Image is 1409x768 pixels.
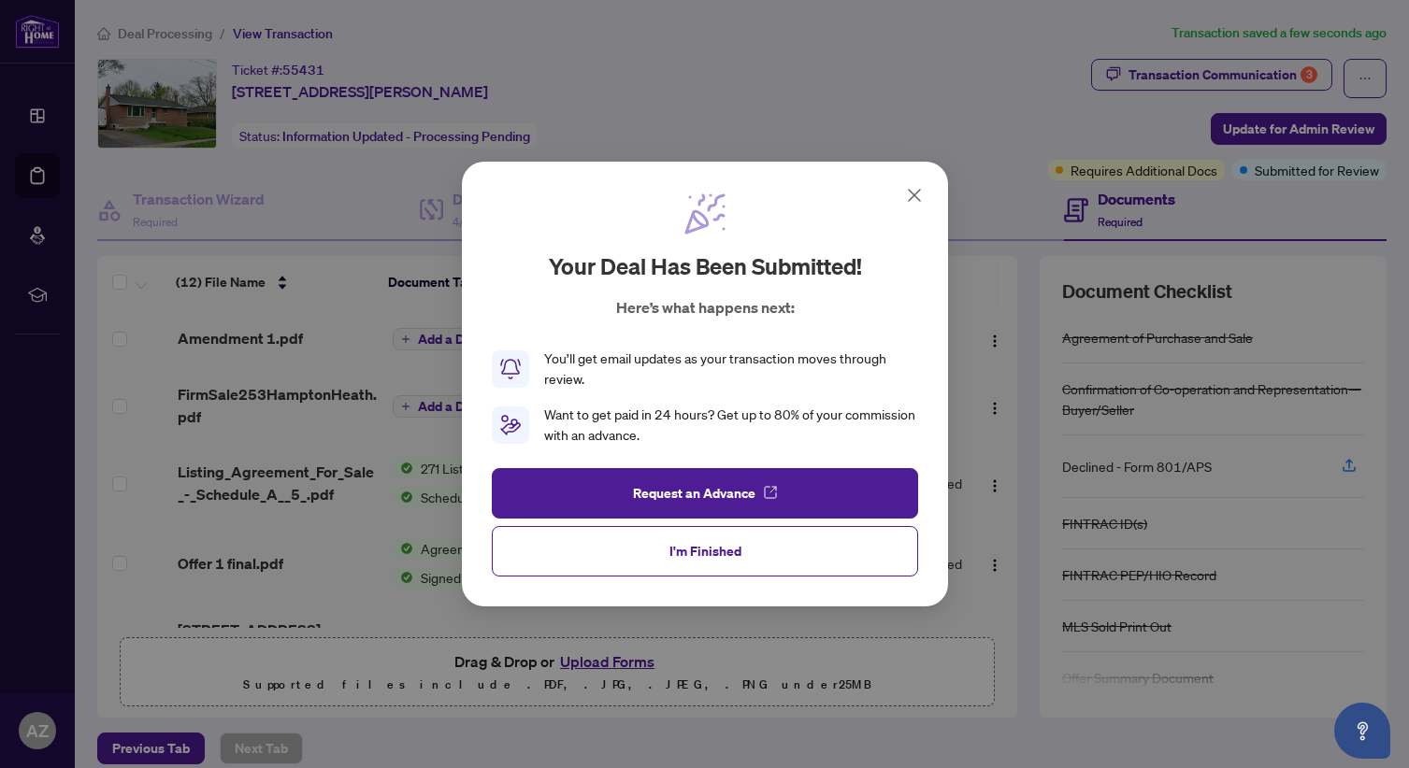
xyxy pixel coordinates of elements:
span: I'm Finished [669,536,740,566]
div: You’ll get email updates as your transaction moves through review. [544,348,918,390]
div: Want to get paid in 24 hours? Get up to 80% of your commission with an advance. [544,405,918,446]
span: Request an Advance [632,478,755,508]
h2: Your deal has been submitted! [548,251,861,281]
button: Open asap [1334,703,1390,759]
button: Request an Advance [492,468,918,519]
button: I'm Finished [492,526,918,576]
p: Here’s what happens next: [615,296,794,319]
